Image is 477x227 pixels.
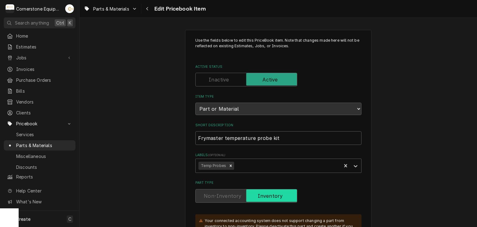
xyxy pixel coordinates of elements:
a: Go to Pricebook [4,118,75,129]
input: Name used to describe this Part or Material [195,131,361,145]
span: Miscellaneous [16,153,72,160]
a: Go to Help Center [4,186,75,196]
span: Ctrl [56,20,64,26]
div: Inventory [195,189,361,203]
span: Search anything [15,20,49,26]
a: Services [4,129,75,140]
label: Active Status [195,64,361,69]
a: Parts & Materials [4,140,75,151]
label: Short Description [195,123,361,128]
a: Go to What's New [4,197,75,207]
span: Reports [16,174,72,180]
a: Discounts [4,162,75,172]
span: Bills [16,88,72,94]
a: Estimates [4,42,75,52]
span: Invoices [16,66,72,72]
span: Purchase Orders [16,77,72,83]
span: What's New [16,198,72,205]
a: Home [4,31,75,41]
span: Clients [16,109,72,116]
div: Item Type [195,94,361,115]
label: Labels [195,153,361,158]
span: Parts & Materials [16,142,72,149]
div: AB [65,4,74,13]
span: Jobs [16,54,63,61]
span: ( optional ) [208,153,225,157]
label: Item Type [195,94,361,99]
div: Andrew Buigues's Avatar [65,4,74,13]
span: Pricebook [16,120,63,127]
div: Temp Probes [198,162,227,170]
span: Discounts [16,164,72,170]
a: Go to Jobs [4,53,75,63]
a: Bills [4,86,75,96]
div: Cornerstone Equipment Repair, LLC's Avatar [6,4,14,13]
div: Active Status [195,64,361,86]
a: Invoices [4,64,75,74]
a: Reports [4,172,75,182]
span: C [68,216,71,222]
span: Edit Pricebook Item [152,5,206,13]
div: C [6,4,14,13]
div: Short Description [195,123,361,145]
span: Help Center [16,188,72,194]
span: Parts & Materials [93,6,129,12]
label: Part Type [195,180,361,185]
p: Use the fields below to edit this PriceBook item. Note that changes made here will not be reflect... [195,38,361,55]
a: Purchase Orders [4,75,75,85]
div: Part Type [195,180,361,202]
a: Vendors [4,97,75,107]
span: Services [16,131,72,138]
div: Remove Temp Probes [227,162,234,170]
div: Labels [195,153,361,173]
span: Vendors [16,99,72,105]
button: Search anythingCtrlK [4,17,75,28]
a: Miscellaneous [4,151,75,161]
a: Clients [4,108,75,118]
span: K [69,20,71,26]
div: Cornerstone Equipment Repair, LLC [16,6,62,12]
span: Create [16,216,30,222]
span: Estimates [16,44,72,50]
button: Navigate back [143,4,152,14]
a: Go to Parts & Materials [81,4,140,14]
span: Home [16,33,72,39]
